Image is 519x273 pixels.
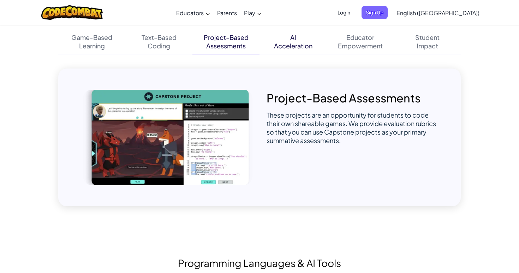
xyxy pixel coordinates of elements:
span: Play [244,9,255,17]
button: Game-BasedLearning [58,30,125,54]
div: Empowerment [338,42,383,50]
div: Learning [79,42,105,50]
a: English ([GEOGRAPHIC_DATA]) [393,3,483,22]
button: StudentImpact [394,30,461,54]
a: Parents [214,3,240,22]
img: Project-Based[NEWLINE]Assessments [83,90,252,185]
p: Project-Based Assessments [267,90,436,106]
div: Impact [417,42,438,50]
div: Educator [346,33,374,42]
div: Student [415,33,440,42]
div: Game-Based [71,33,112,42]
a: Play [240,3,265,22]
button: Text-BasedCoding [125,30,192,54]
div: Project-Based [204,33,249,42]
button: Project-BasedAssessments [192,30,259,54]
img: CodeCombat logo [41,5,103,20]
span: English ([GEOGRAPHIC_DATA]) [396,9,479,17]
div: Acceleration [274,42,312,50]
button: Sign Up [362,6,388,19]
button: EducatorEmpowerment [327,30,394,54]
h2: Programming Languages & AI Tools [58,256,461,271]
div: Coding [148,42,170,50]
div: Text-Based [142,33,177,42]
div: Assessments [206,42,246,50]
button: Login [333,6,354,19]
button: AIAcceleration [259,30,327,54]
span: Educators [176,9,204,17]
div: AI [290,33,296,42]
a: Educators [173,3,214,22]
span: These projects are an opportunity for students to code their own shareable games. We provide eval... [267,111,436,144]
